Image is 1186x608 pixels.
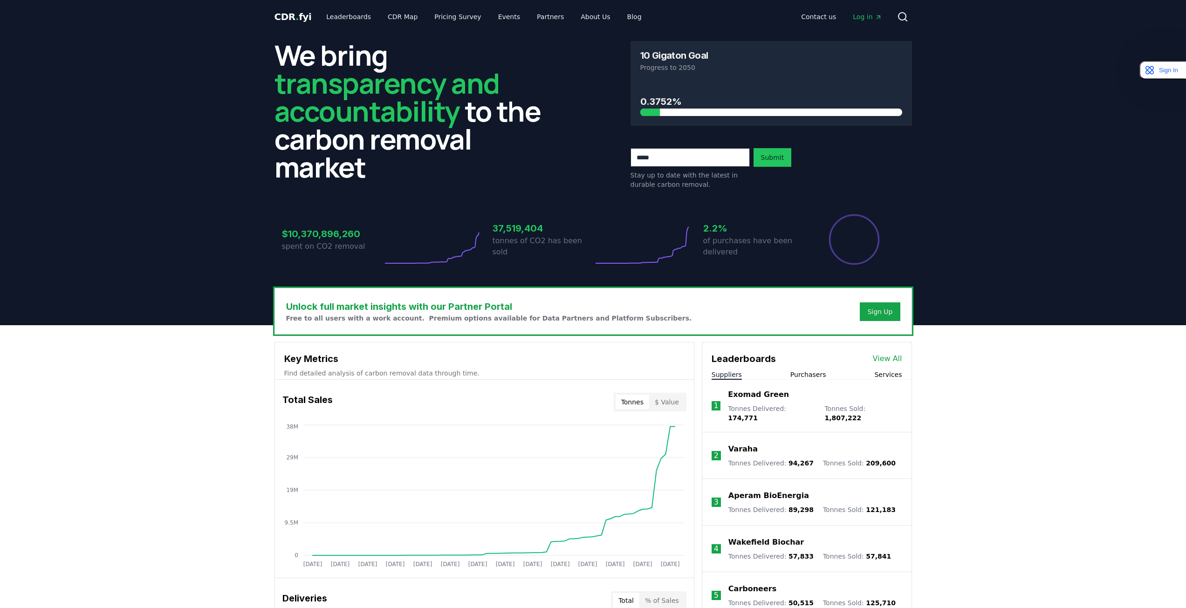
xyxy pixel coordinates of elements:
[853,12,882,21] span: Log in
[712,352,776,366] h3: Leaderboards
[866,599,896,607] span: 125,710
[550,561,569,567] tspan: [DATE]
[823,505,896,514] p: Tonnes Sold :
[523,561,542,567] tspan: [DATE]
[303,561,322,567] tspan: [DATE]
[828,213,880,266] div: Percentage of sales delivered
[286,424,298,430] tspan: 38M
[754,148,792,167] button: Submit
[728,552,814,561] p: Tonnes Delivered :
[728,404,815,423] p: Tonnes Delivered :
[640,51,708,60] h3: 10 Gigaton Goal
[649,395,685,410] button: $ Value
[728,505,814,514] p: Tonnes Delivered :
[631,171,750,189] p: Stay up to date with the latest in durable carbon removal.
[824,414,861,422] span: 1,807,222
[794,8,843,25] a: Contact us
[491,8,528,25] a: Events
[866,553,891,560] span: 57,841
[380,8,425,25] a: CDR Map
[282,393,333,411] h3: Total Sales
[284,519,298,526] tspan: 9.5M
[286,454,298,461] tspan: 29M
[874,370,902,379] button: Services
[728,414,758,422] span: 174,771
[413,561,432,567] tspan: [DATE]
[823,598,896,608] p: Tonnes Sold :
[282,241,383,252] p: spent on CO2 removal
[660,561,679,567] tspan: [DATE]
[578,561,597,567] tspan: [DATE]
[867,307,892,316] a: Sign Up
[712,370,742,379] button: Suppliers
[714,450,719,461] p: 2
[573,8,617,25] a: About Us
[866,506,896,513] span: 121,183
[794,8,889,25] nav: Main
[286,314,692,323] p: Free to all users with a work account. Premium options available for Data Partners and Platform S...
[616,395,649,410] button: Tonnes
[845,8,889,25] a: Log in
[713,400,718,411] p: 1
[728,583,776,594] a: Carboneers
[640,63,902,72] p: Progress to 2050
[319,8,649,25] nav: Main
[274,10,312,23] a: CDR.fyi
[274,11,312,22] span: CDR fyi
[440,561,459,567] tspan: [DATE]
[295,552,298,559] tspan: 0
[284,369,685,378] p: Find detailed analysis of carbon removal data through time.
[330,561,350,567] tspan: [DATE]
[824,404,902,423] p: Tonnes Sold :
[788,599,814,607] span: 50,515
[495,561,514,567] tspan: [DATE]
[274,64,500,130] span: transparency and accountability
[714,497,719,508] p: 3
[728,490,809,501] a: Aperam BioEnergia
[728,458,814,468] p: Tonnes Delivered :
[728,598,814,608] p: Tonnes Delivered :
[620,8,649,25] a: Blog
[788,553,814,560] span: 57,833
[633,561,652,567] tspan: [DATE]
[823,458,896,468] p: Tonnes Sold :
[788,506,814,513] span: 89,298
[639,593,685,608] button: % of Sales
[788,459,814,467] span: 94,267
[714,590,719,601] p: 5
[640,95,902,109] h3: 0.3752%
[468,561,487,567] tspan: [DATE]
[790,370,826,379] button: Purchasers
[714,543,719,554] p: 4
[873,353,902,364] a: View All
[605,561,624,567] tspan: [DATE]
[286,487,298,493] tspan: 19M
[282,227,383,241] h3: $10,370,896,260
[284,352,685,366] h3: Key Metrics
[529,8,571,25] a: Partners
[295,11,299,22] span: .
[728,537,804,548] a: Wakefield Biochar
[860,302,900,321] button: Sign Up
[703,235,804,258] p: of purchases have been delivered
[493,235,593,258] p: tonnes of CO2 has been sold
[274,41,556,181] h2: We bring to the carbon removal market
[866,459,896,467] span: 209,600
[728,444,758,455] a: Varaha
[358,561,377,567] tspan: [DATE]
[286,300,692,314] h3: Unlock full market insights with our Partner Portal
[613,593,639,608] button: Total
[319,8,378,25] a: Leaderboards
[427,8,488,25] a: Pricing Survey
[728,389,789,400] a: Exomad Green
[703,221,804,235] h3: 2.2%
[493,221,593,235] h3: 37,519,404
[385,561,404,567] tspan: [DATE]
[823,552,891,561] p: Tonnes Sold :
